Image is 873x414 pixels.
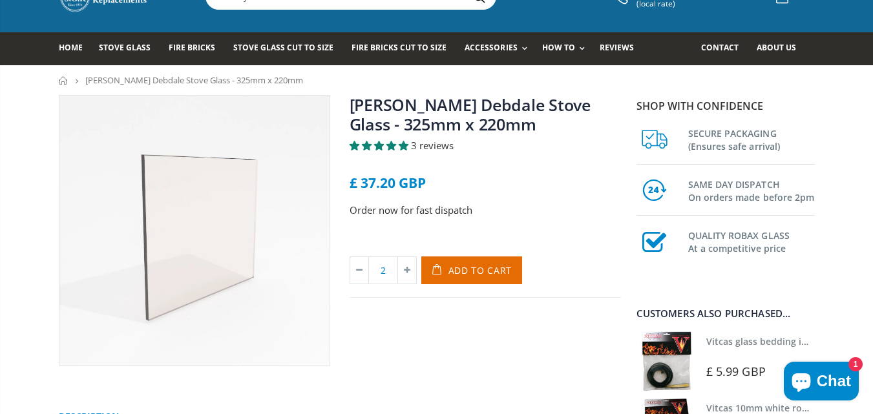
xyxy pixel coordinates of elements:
[701,32,748,65] a: Contact
[688,125,815,153] h3: SECURE PACKAGING (Ensures safe arrival)
[352,42,447,53] span: Fire Bricks Cut To Size
[636,331,697,391] img: Vitcas stove glass bedding in tape
[99,32,160,65] a: Stove Glass
[233,32,343,65] a: Stove Glass Cut To Size
[542,32,591,65] a: How To
[465,32,533,65] a: Accessories
[350,174,426,192] span: £ 37.20 GBP
[85,74,303,86] span: [PERSON_NAME] Debdale Stove Glass - 325mm x 220mm
[701,42,739,53] span: Contact
[706,364,766,379] span: £ 5.99 GBP
[350,203,621,218] p: Order now for fast dispatch
[636,98,815,114] p: Shop with confidence
[233,42,333,53] span: Stove Glass Cut To Size
[636,309,815,318] div: Customers also purchased...
[465,42,517,53] span: Accessories
[542,42,575,53] span: How To
[169,32,225,65] a: Fire Bricks
[59,76,68,85] a: Home
[169,42,215,53] span: Fire Bricks
[757,32,806,65] a: About us
[688,176,815,204] h3: SAME DAY DISPATCH On orders made before 2pm
[688,227,815,255] h3: QUALITY ROBAX GLASS At a competitive price
[600,42,634,53] span: Reviews
[350,139,411,152] span: 5.00 stars
[350,94,591,135] a: [PERSON_NAME] Debdale Stove Glass - 325mm x 220mm
[59,42,83,53] span: Home
[600,32,644,65] a: Reviews
[99,42,151,53] span: Stove Glass
[421,256,523,284] button: Add to Cart
[59,96,330,366] img: widerectangularstoveglass_99da433d-de34-46df-9312-031fcc6a0cb7_800x_crop_center.webp
[448,264,512,276] span: Add to Cart
[757,42,796,53] span: About us
[780,362,863,404] inbox-online-store-chat: Shopify online store chat
[352,32,456,65] a: Fire Bricks Cut To Size
[59,32,92,65] a: Home
[411,139,454,152] span: 3 reviews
